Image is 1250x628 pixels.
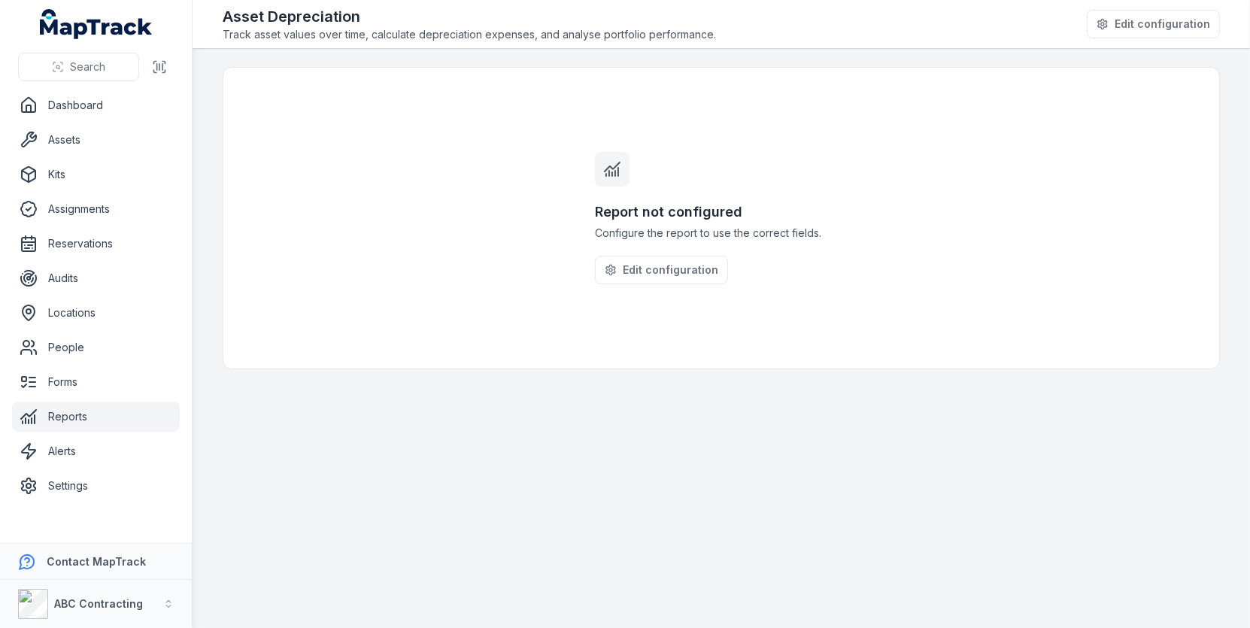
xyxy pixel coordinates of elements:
a: Alerts [12,436,180,466]
a: Settings [12,471,180,501]
a: Kits [12,159,180,190]
button: Edit configuration [1087,10,1220,38]
strong: Contact MapTrack [47,555,146,568]
a: Audits [12,263,180,293]
a: Forms [12,367,180,397]
a: Locations [12,298,180,328]
a: Assets [12,125,180,155]
span: Configure the report to use the correct fields. [595,226,848,241]
a: Reports [12,402,180,432]
a: Reservations [12,229,180,259]
button: Edit configuration [595,256,728,284]
strong: ABC Contracting [54,597,143,610]
a: MapTrack [40,9,153,39]
a: People [12,332,180,363]
h3: Report not configured [595,202,848,223]
a: Dashboard [12,90,180,120]
button: Search [18,53,139,81]
span: Track asset values over time, calculate depreciation expenses, and analyse portfolio performance. [223,27,716,42]
a: Assignments [12,194,180,224]
h2: Asset Depreciation [223,6,716,27]
span: Search [70,59,105,74]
